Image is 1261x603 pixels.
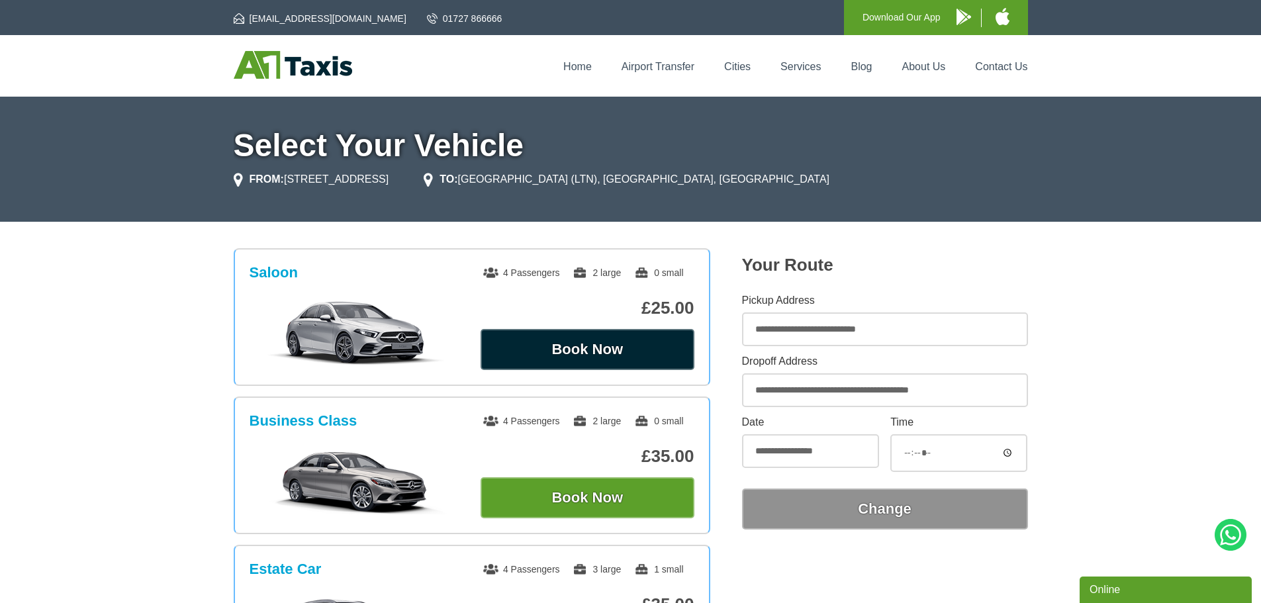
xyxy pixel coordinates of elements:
[573,564,621,575] span: 3 large
[1080,574,1254,603] iframe: chat widget
[256,300,455,366] img: Saloon
[483,416,560,426] span: 4 Passengers
[863,9,941,26] p: Download Our App
[427,12,502,25] a: 01727 866666
[481,329,694,370] button: Book Now
[573,416,621,426] span: 2 large
[481,446,694,467] p: £35.00
[250,561,322,578] h3: Estate Car
[481,298,694,318] p: £25.00
[851,61,872,72] a: Blog
[481,477,694,518] button: Book Now
[742,417,879,428] label: Date
[742,488,1028,530] button: Change
[975,61,1027,72] a: Contact Us
[234,171,389,187] li: [STREET_ADDRESS]
[483,267,560,278] span: 4 Passengers
[742,356,1028,367] label: Dropoff Address
[483,564,560,575] span: 4 Passengers
[890,417,1027,428] label: Time
[234,12,406,25] a: [EMAIL_ADDRESS][DOMAIN_NAME]
[250,412,357,430] h3: Business Class
[234,130,1028,162] h1: Select Your Vehicle
[996,8,1009,25] img: A1 Taxis iPhone App
[234,51,352,79] img: A1 Taxis St Albans LTD
[742,255,1028,275] h2: Your Route
[902,61,946,72] a: About Us
[573,267,621,278] span: 2 large
[424,171,829,187] li: [GEOGRAPHIC_DATA] (LTN), [GEOGRAPHIC_DATA], [GEOGRAPHIC_DATA]
[742,295,1028,306] label: Pickup Address
[440,173,457,185] strong: TO:
[634,416,683,426] span: 0 small
[250,264,298,281] h3: Saloon
[634,267,683,278] span: 0 small
[256,448,455,514] img: Business Class
[780,61,821,72] a: Services
[957,9,971,25] img: A1 Taxis Android App
[622,61,694,72] a: Airport Transfer
[250,173,284,185] strong: FROM:
[634,564,683,575] span: 1 small
[563,61,592,72] a: Home
[724,61,751,72] a: Cities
